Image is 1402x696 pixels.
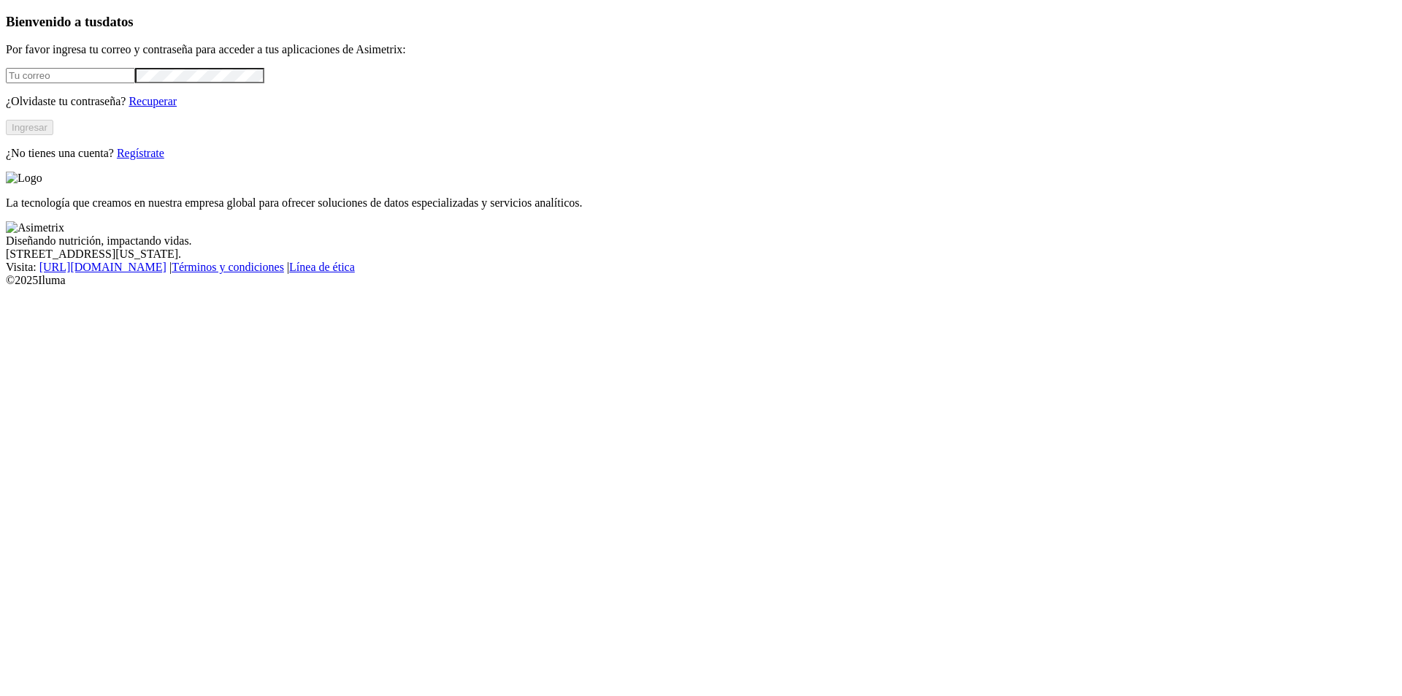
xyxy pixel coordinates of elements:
[129,95,177,107] a: Recuperar
[6,261,1396,274] div: Visita : | |
[6,221,64,234] img: Asimetrix
[172,261,284,273] a: Términos y condiciones
[6,234,1396,248] div: Diseñando nutrición, impactando vidas.
[102,14,134,29] span: datos
[6,248,1396,261] div: [STREET_ADDRESS][US_STATE].
[6,274,1396,287] div: © 2025 Iluma
[6,196,1396,210] p: La tecnología que creamos en nuestra empresa global para ofrecer soluciones de datos especializad...
[6,147,1396,160] p: ¿No tienes una cuenta?
[6,172,42,185] img: Logo
[289,261,355,273] a: Línea de ética
[6,14,1396,30] h3: Bienvenido a tus
[117,147,164,159] a: Regístrate
[6,68,135,83] input: Tu correo
[6,95,1396,108] p: ¿Olvidaste tu contraseña?
[6,43,1396,56] p: Por favor ingresa tu correo y contraseña para acceder a tus aplicaciones de Asimetrix:
[39,261,166,273] a: [URL][DOMAIN_NAME]
[6,120,53,135] button: Ingresar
